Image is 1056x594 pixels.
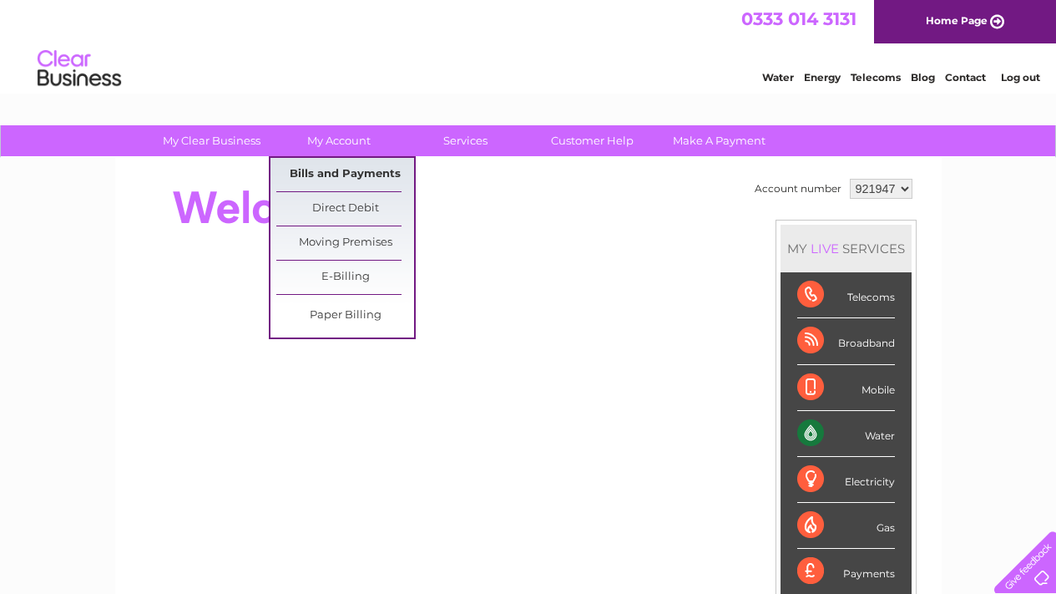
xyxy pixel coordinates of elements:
[797,457,895,503] div: Electricity
[797,503,895,549] div: Gas
[134,9,923,81] div: Clear Business is a trading name of Verastar Limited (registered in [GEOGRAPHIC_DATA] No. 3667643...
[276,192,414,226] a: Direct Debit
[397,125,534,156] a: Services
[523,125,661,156] a: Customer Help
[650,125,788,156] a: Make A Payment
[911,71,935,84] a: Blog
[781,225,912,272] div: MY SERVICES
[276,158,414,191] a: Bills and Payments
[797,318,895,364] div: Broadband
[807,241,842,256] div: LIVE
[143,125,280,156] a: My Clear Business
[797,411,895,457] div: Water
[276,261,414,294] a: E-Billing
[797,549,895,594] div: Payments
[851,71,901,84] a: Telecoms
[797,272,895,318] div: Telecoms
[750,175,846,203] td: Account number
[276,299,414,333] a: Paper Billing
[741,8,856,29] a: 0333 014 3131
[804,71,841,84] a: Energy
[276,226,414,260] a: Moving Premises
[270,125,407,156] a: My Account
[37,43,122,94] img: logo.png
[797,365,895,411] div: Mobile
[762,71,794,84] a: Water
[1001,71,1040,84] a: Log out
[945,71,986,84] a: Contact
